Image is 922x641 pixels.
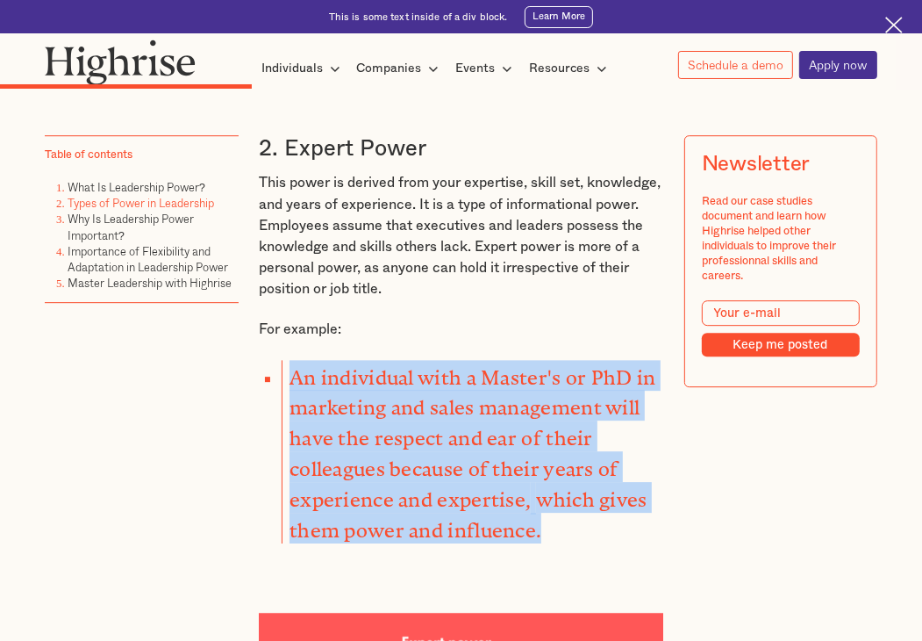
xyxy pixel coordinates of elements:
[45,148,132,162] div: Table of contents
[702,194,860,284] div: Read our case studies document and learn how Highrise helped other individuals to improve their p...
[702,153,811,177] div: Newsletter
[289,488,647,532] strong: which gives them power and influence.
[68,242,228,276] a: Importance of Flexibility and Adaptation in Leadership Power
[261,58,323,79] div: Individuals
[289,366,656,501] strong: An individual with a Master's or PhD in marketing and sales management will have the respect and ...
[702,301,860,357] form: Modal Form
[329,11,508,24] div: This is some text inside of a div block.
[678,51,793,79] a: Schedule a demo
[702,333,860,357] input: Keep me posted
[356,58,421,79] div: Companies
[68,274,232,292] a: Master Leadership with Highrise
[259,134,663,162] h3: 2. Expert Power
[455,58,518,79] div: Events
[885,17,902,33] img: Cross icon
[529,58,590,79] div: Resources
[68,179,205,197] a: What Is Leadership Power?
[68,195,214,212] a: Types of Power in Leadership
[356,58,444,79] div: Companies
[455,58,495,79] div: Events
[702,301,860,327] input: Your e-mail
[259,319,663,340] p: For example:
[259,172,663,299] p: This power is derived from your expertise, skill set, knowledge, and years of experience. It is a...
[261,58,346,79] div: Individuals
[45,40,195,85] img: Highrise logo
[68,211,194,244] a: Why Is Leadership Power Important?
[529,58,612,79] div: Resources
[799,51,877,79] a: Apply now
[525,6,594,28] a: Learn More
